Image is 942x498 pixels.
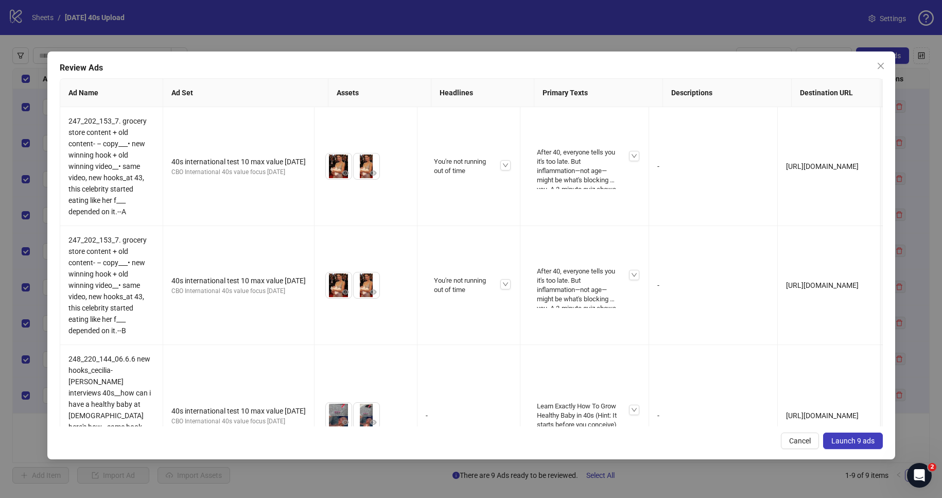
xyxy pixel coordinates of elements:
[342,169,349,177] span: eye
[877,62,885,70] span: close
[426,411,428,420] span: -
[342,288,349,296] span: eye
[502,281,509,287] span: down
[631,272,637,278] span: down
[370,169,377,177] span: eye
[326,403,352,428] img: Asset 1
[928,463,936,471] span: 2
[907,463,932,488] iframe: Intercom live chat
[367,416,379,428] button: Preview
[792,79,895,107] th: Destination URL
[68,236,147,335] span: 247_202_153_7. grocery store content + old content- – copy___• new winning hook + old winning vid...
[171,286,306,296] div: CBO International 40s value focus [DATE]
[326,153,352,179] img: Asset 1
[786,411,859,420] span: [URL][DOMAIN_NAME]
[370,288,377,296] span: eye
[339,167,352,179] button: Preview
[631,407,637,413] span: down
[354,403,379,428] img: Asset 2
[367,167,379,179] button: Preview
[163,79,329,107] th: Ad Set
[631,153,637,159] span: down
[354,272,379,298] img: Asset 2
[339,416,352,428] button: Preview
[171,156,306,167] div: 40s international test 10 max value [DATE]
[831,437,875,445] span: Launch 9 ads
[786,162,859,170] span: [URL][DOMAIN_NAME]
[431,79,534,107] th: Headlines
[342,419,349,426] span: eye
[354,153,379,179] img: Asset 2
[533,263,636,308] div: After 40, everyone tells you it's too late. But inflammation—not age—might be what's blocking you...
[171,275,306,286] div: 40s international test 10 max value [DATE]
[502,162,509,168] span: down
[781,433,819,449] button: Cancel
[663,79,792,107] th: Descriptions
[786,281,859,289] span: [URL][DOMAIN_NAME]
[370,419,377,426] span: eye
[328,79,431,107] th: Assets
[326,272,352,298] img: Asset 1
[430,272,508,299] div: You're not running out of time
[533,398,636,434] div: Learn Exactly How To Grow Healthy Baby in 40s (Hint: It starts before you conceive)
[171,167,306,177] div: CBO International 40s value focus [DATE]
[534,79,663,107] th: Primary Texts
[823,433,883,449] button: Launch 9 ads
[367,286,379,298] button: Preview
[657,162,659,170] span: -
[657,411,659,420] span: -
[789,437,811,445] span: Cancel
[60,79,163,107] th: Ad Name
[60,62,883,74] div: Review Ads
[873,58,889,74] button: Close
[68,117,147,216] span: 247_202_153_7. grocery store content + old content- – copy___• new winning hook + old winning vid...
[68,355,151,476] span: 248_220_144_06.6.6 new hooks_cecilia-[PERSON_NAME] interviews 40s__how can i have a healthy baby ...
[533,144,636,190] div: After 40, everyone tells you it's too late. But inflammation—not age—might be what's blocking you...
[657,281,659,289] span: -
[171,417,306,426] div: CBO International 40s value focus [DATE]
[430,153,508,180] div: You're not running out of time
[339,286,352,298] button: Preview
[171,405,306,417] div: 40s international test 10 max value [DATE]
